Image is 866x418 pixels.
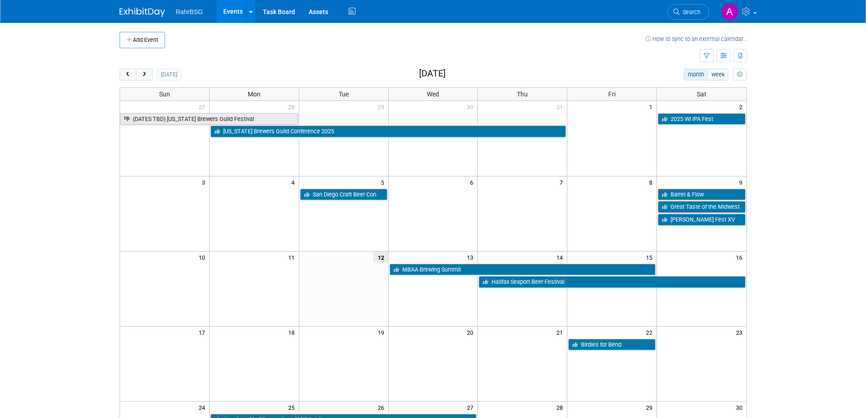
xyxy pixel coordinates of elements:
img: Anna-Lisa Brewer [721,3,738,20]
span: 23 [735,327,746,338]
button: month [684,69,708,81]
a: San Diego Craft Beer Con [300,189,387,201]
a: [PERSON_NAME] Fest XV [658,214,745,226]
span: Fri [608,91,616,98]
span: 25 [287,402,299,413]
span: 13 [466,252,477,263]
span: 20 [466,327,477,338]
button: [DATE] [157,69,181,81]
span: 27 [466,402,477,413]
a: Birdies for Bend [568,339,656,351]
span: 16 [735,252,746,263]
span: 12 [373,252,388,263]
button: prev [120,69,136,81]
span: Search [680,9,701,15]
span: 18 [287,327,299,338]
span: 10 [198,252,209,263]
button: week [707,69,728,81]
h2: [DATE] [419,69,446,79]
span: 8 [648,176,656,188]
span: Sat [697,91,706,98]
span: 19 [377,327,388,338]
span: 17 [198,327,209,338]
span: 22 [645,327,656,338]
span: 31 [556,101,567,112]
button: Add Event [120,32,165,48]
a: Great Taste of the Midwest [658,201,745,213]
span: 2 [738,101,746,112]
span: Mon [248,91,260,98]
span: 15 [645,252,656,263]
span: 27 [198,101,209,112]
span: 9 [738,176,746,188]
a: Search [667,4,709,20]
span: 21 [556,327,567,338]
a: [US_STATE] Brewers Guild Conference 2025 [210,126,566,137]
button: next [136,69,153,81]
a: 2025 WI IPA Fest [658,113,745,125]
a: How to sync to an external calendar... [646,35,747,42]
span: 6 [469,176,477,188]
span: 26 [377,402,388,413]
img: ExhibitDay [120,8,165,17]
i: Personalize Calendar [737,72,743,78]
span: 1 [648,101,656,112]
span: 29 [645,402,656,413]
span: 28 [287,101,299,112]
button: myCustomButton [733,69,746,81]
a: Halifax Seaport Beer Festival [479,276,745,288]
span: 7 [559,176,567,188]
span: 29 [377,101,388,112]
a: (DATES TBD) [US_STATE] Brewers Guild Festival [120,113,298,125]
span: 30 [735,402,746,413]
span: 4 [290,176,299,188]
span: RahrBSG [176,8,203,15]
span: Sun [159,91,170,98]
a: MBAA Brewing Summit [390,264,656,276]
span: 24 [198,402,209,413]
a: Barrel & Flow [658,189,745,201]
span: 3 [201,176,209,188]
span: 14 [556,252,567,263]
span: Wed [427,91,439,98]
span: 30 [466,101,477,112]
span: Tue [339,91,349,98]
span: 5 [380,176,388,188]
span: 11 [287,252,299,263]
span: Thu [517,91,528,98]
span: 28 [556,402,567,413]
